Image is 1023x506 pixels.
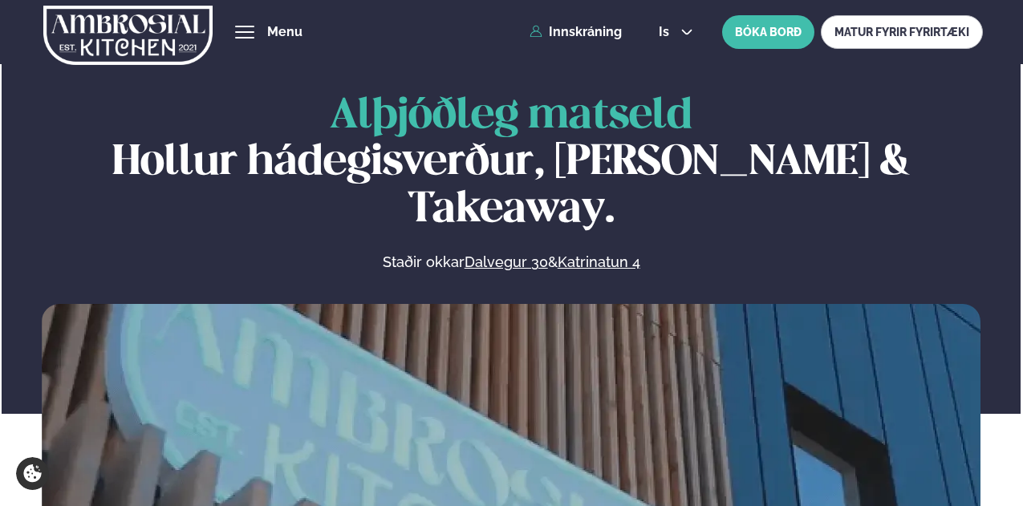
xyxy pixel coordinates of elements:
p: Staðir okkar & [208,253,814,272]
a: Innskráning [530,25,622,39]
button: hamburger [235,22,254,42]
span: Alþjóðleg matseld [330,96,692,136]
img: logo [43,2,213,68]
a: Dalvegur 30 [465,253,548,272]
button: is [646,26,706,38]
h1: Hollur hádegisverður, [PERSON_NAME] & Takeaway. [42,93,980,233]
a: MATUR FYRIR FYRIRTÆKI [821,15,983,49]
a: Katrinatun 4 [558,253,640,272]
span: is [659,26,674,38]
a: Cookie settings [16,457,49,490]
button: BÓKA BORÐ [722,15,814,49]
